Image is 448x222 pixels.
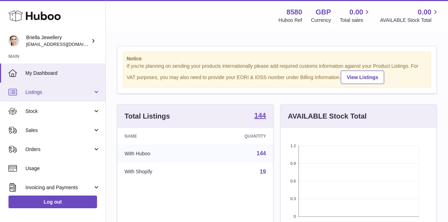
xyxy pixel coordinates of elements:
[117,144,201,163] td: With Huboo
[25,108,93,115] span: Stock
[25,70,100,77] span: My Dashboard
[25,89,93,96] span: Listings
[256,150,266,156] a: 144
[290,197,296,201] text: 0.3
[25,184,93,191] span: Invoicing and Payments
[290,144,296,148] text: 1.2
[286,7,302,17] strong: 8580
[380,17,440,24] span: AVAILABLE Stock Total
[260,169,266,175] a: 19
[380,7,440,24] a: 0.00 AVAILABLE Stock Total
[341,71,384,84] a: View Listings
[8,36,19,46] img: hello@briellajewellery.com
[279,17,302,24] div: Huboo Ref
[254,112,266,119] strong: 144
[418,7,431,17] span: 0.00
[117,128,201,144] th: Name
[25,127,93,134] span: Sales
[201,128,273,144] th: Quantity
[311,17,331,24] div: Currency
[254,112,266,120] a: 144
[125,112,170,121] h3: Total Listings
[316,7,331,17] strong: GBP
[340,17,371,24] span: Total sales
[127,63,427,84] div: If you're planning on sending your products internationally please add required customs informati...
[288,112,367,121] h3: AVAILABLE Stock Total
[293,214,296,218] text: 0
[25,146,93,153] span: Orders
[290,161,296,166] text: 0.9
[117,163,201,181] td: With Shopify
[25,165,100,172] span: Usage
[26,34,90,48] div: Briella Jewellery
[350,7,363,17] span: 0.00
[8,196,97,208] a: Log out
[127,55,427,62] strong: Notice
[340,7,371,24] a: 0.00 Total sales
[26,41,104,47] span: [EMAIL_ADDRESS][DOMAIN_NAME]
[290,179,296,183] text: 0.6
